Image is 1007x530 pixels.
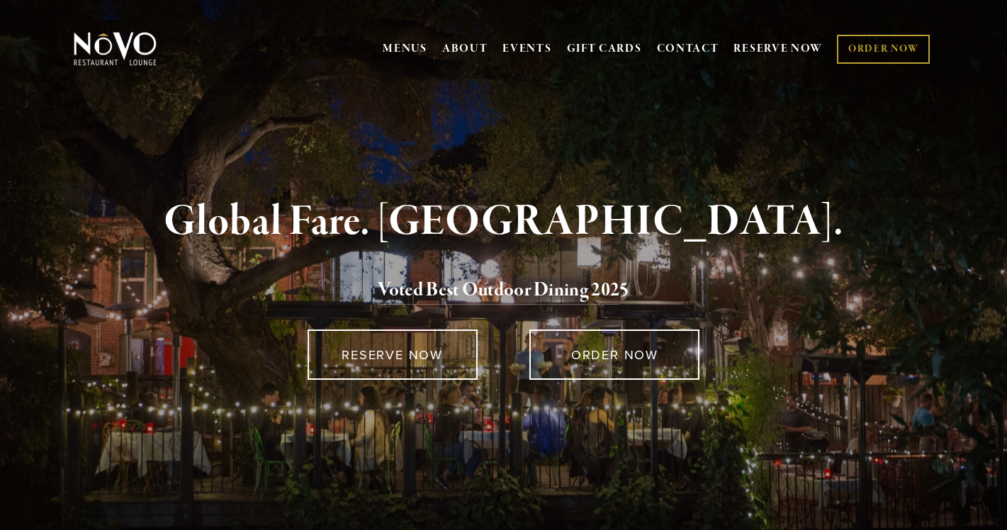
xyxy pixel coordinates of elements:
a: EVENTS [502,42,551,56]
strong: Global Fare. [GEOGRAPHIC_DATA]. [164,195,843,249]
a: ABOUT [442,42,488,56]
a: CONTACT [657,35,719,62]
h2: 5 [97,276,911,305]
a: MENUS [383,42,427,56]
a: ORDER NOW [529,329,699,380]
a: RESERVE NOW [733,35,823,62]
img: Novo Restaurant &amp; Lounge [71,31,159,67]
a: GIFT CARDS [567,35,642,62]
a: ORDER NOW [837,35,930,64]
a: RESERVE NOW [308,329,478,380]
a: Voted Best Outdoor Dining 202 [378,278,619,305]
